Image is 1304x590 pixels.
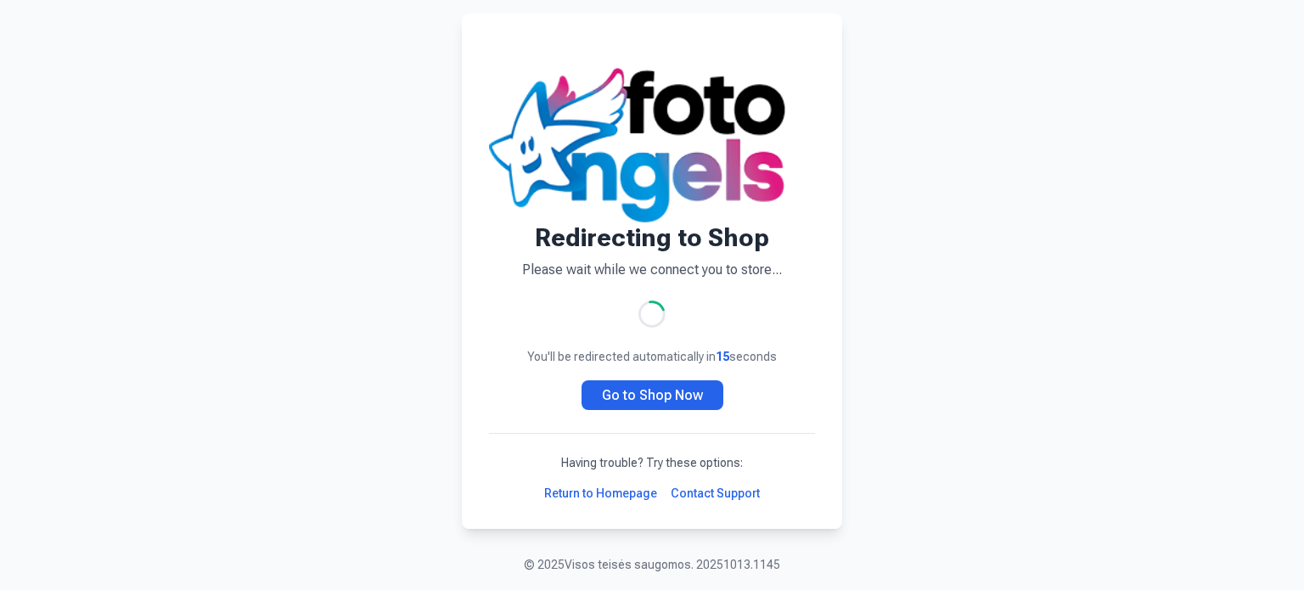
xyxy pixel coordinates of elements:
a: Return to Homepage [544,485,657,502]
p: Please wait while we connect you to store... [489,260,815,280]
p: You'll be redirected automatically in seconds [489,348,815,365]
h1: Redirecting to Shop [489,222,815,253]
p: © 2025 Visos teisės saugomos. 20251013.1145 [524,556,780,573]
p: Having trouble? Try these options: [489,454,815,471]
a: Contact Support [671,485,760,502]
span: 15 [716,350,729,363]
a: Go to Shop Now [582,380,723,410]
